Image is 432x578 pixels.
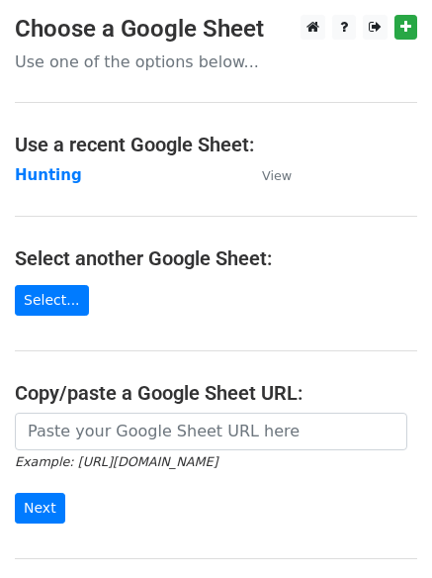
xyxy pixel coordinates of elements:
[262,168,292,183] small: View
[15,246,417,270] h4: Select another Google Sheet:
[15,166,82,184] a: Hunting
[15,413,407,450] input: Paste your Google Sheet URL here
[15,493,65,524] input: Next
[15,285,89,316] a: Select...
[15,15,417,44] h3: Choose a Google Sheet
[242,166,292,184] a: View
[15,133,417,156] h4: Use a recent Google Sheet:
[15,454,217,469] small: Example: [URL][DOMAIN_NAME]
[15,51,417,72] p: Use one of the options below...
[15,381,417,405] h4: Copy/paste a Google Sheet URL:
